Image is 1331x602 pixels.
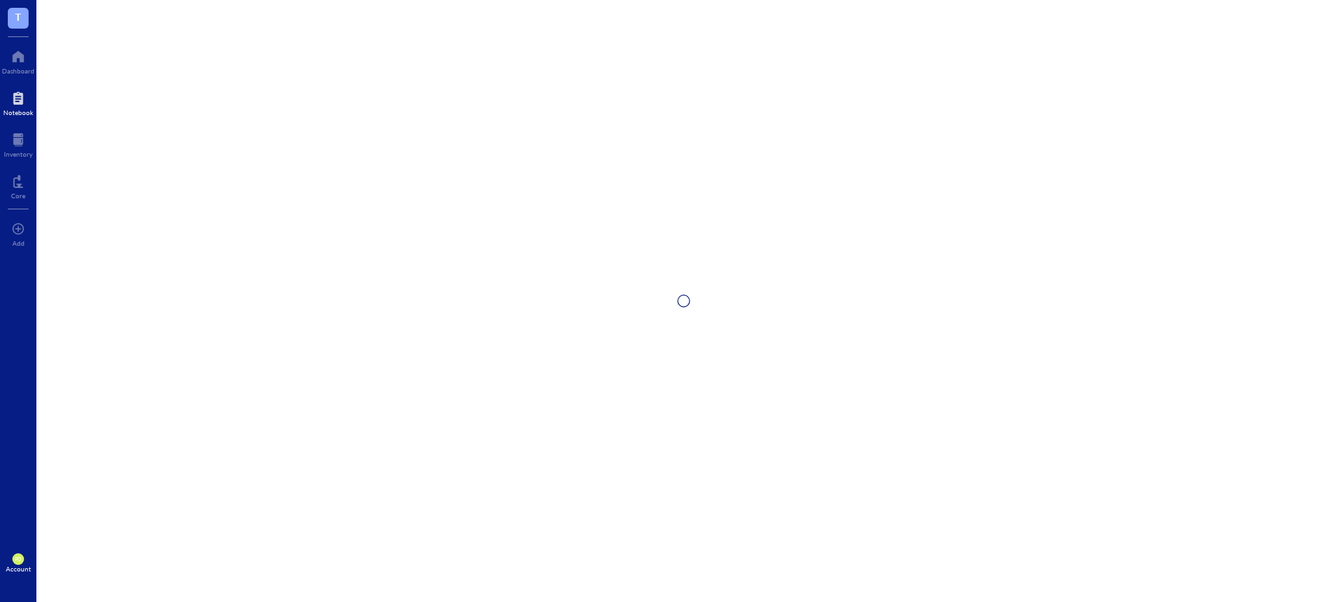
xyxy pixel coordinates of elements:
[2,46,34,75] a: Dashboard
[15,556,21,562] span: PO
[4,150,32,158] div: Inventory
[12,239,25,247] div: Add
[4,129,32,158] a: Inventory
[3,109,33,116] div: Notebook
[6,565,31,573] div: Account
[11,192,25,200] div: Core
[2,67,34,75] div: Dashboard
[3,88,33,116] a: Notebook
[15,8,21,25] span: T
[11,171,25,200] a: Core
